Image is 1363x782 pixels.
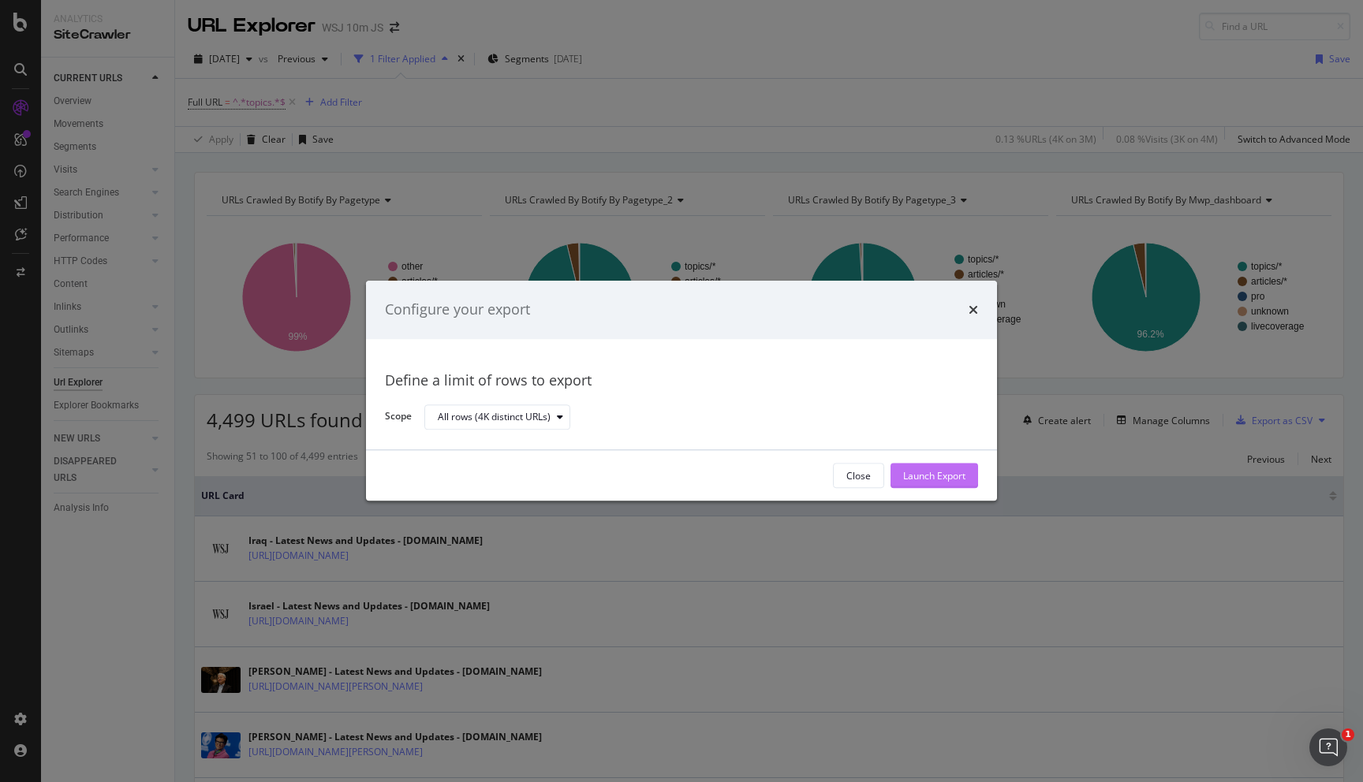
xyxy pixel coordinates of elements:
[903,469,965,482] div: Launch Export
[833,464,884,489] button: Close
[438,412,551,422] div: All rows (4K distinct URLs)
[366,281,997,501] div: modal
[385,371,978,391] div: Define a limit of rows to export
[385,410,412,427] label: Scope
[891,464,978,489] button: Launch Export
[424,404,570,430] button: All rows (4K distinct URLs)
[1309,728,1347,766] iframe: Intercom live chat
[1342,728,1354,741] span: 1
[385,300,530,320] div: Configure your export
[969,300,978,320] div: times
[846,469,871,482] div: Close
